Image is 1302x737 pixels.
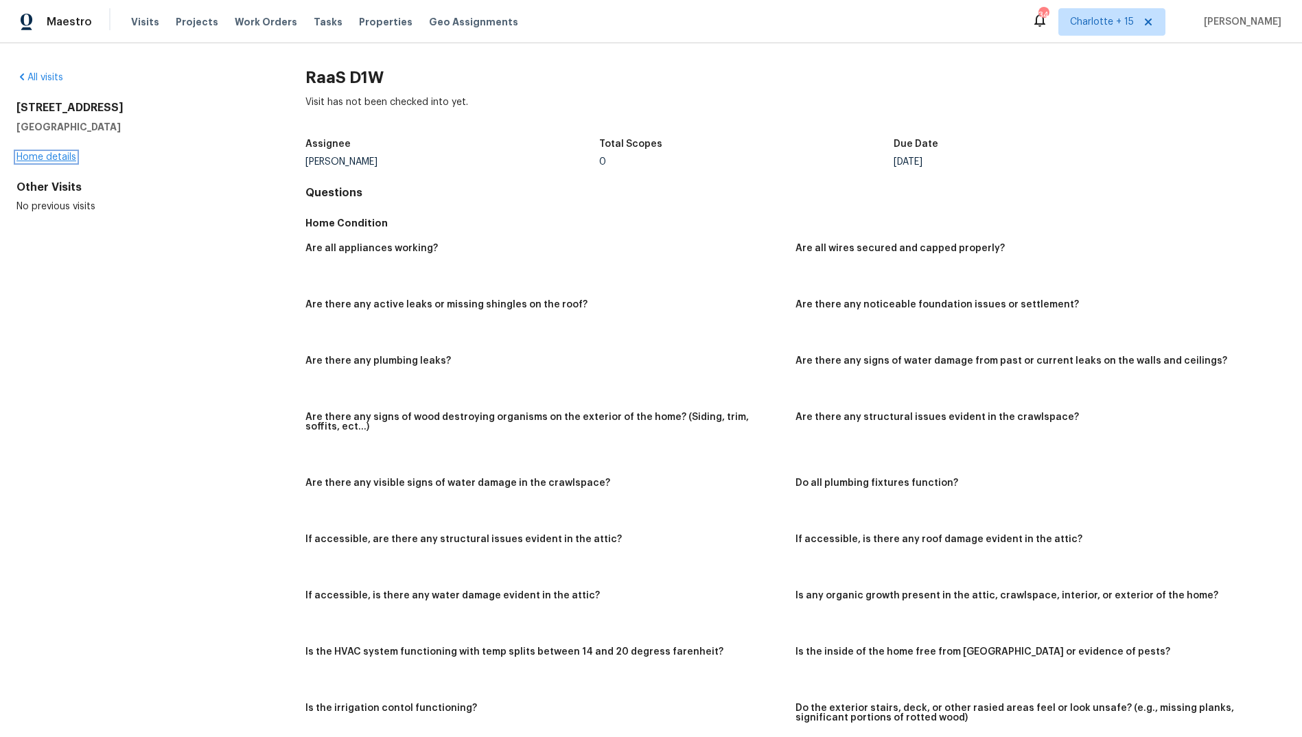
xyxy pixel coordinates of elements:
h5: Are there any plumbing leaks? [305,356,451,366]
div: Visit has not been checked into yet. [305,95,1286,131]
span: [PERSON_NAME] [1198,15,1281,29]
h5: Are there any signs of wood destroying organisms on the exterior of the home? (Siding, trim, soff... [305,412,784,432]
h5: Are there any visible signs of water damage in the crawlspace? [305,478,610,488]
h5: If accessible, are there any structural issues evident in the attic? [305,535,622,544]
h5: Due Date [894,139,938,149]
div: [PERSON_NAME] [305,157,599,167]
h5: Home Condition [305,216,1286,230]
span: Geo Assignments [429,15,518,29]
h5: Do all plumbing fixtures function? [795,478,958,488]
h4: Questions [305,186,1286,200]
h5: Are there any structural issues evident in the crawlspace? [795,412,1079,422]
h5: Do the exterior stairs, deck, or other rasied areas feel or look unsafe? (e.g., missing planks, s... [795,703,1275,723]
h5: Is any organic growth present in the attic, crawlspace, interior, or exterior of the home? [795,591,1218,600]
span: Maestro [47,15,92,29]
h2: RaaS D1W [305,71,1286,84]
h5: Is the irrigation contol functioning? [305,703,477,713]
span: Projects [176,15,218,29]
h5: Are all appliances working? [305,244,438,253]
div: [DATE] [894,157,1187,167]
h5: Is the inside of the home free from [GEOGRAPHIC_DATA] or evidence of pests? [795,647,1170,657]
span: No previous visits [16,202,95,211]
h5: If accessible, is there any roof damage evident in the attic? [795,535,1082,544]
h5: Are there any noticeable foundation issues or settlement? [795,300,1079,309]
h5: Assignee [305,139,351,149]
h5: [GEOGRAPHIC_DATA] [16,120,261,134]
div: 0 [599,157,893,167]
h5: If accessible, is there any water damage evident in the attic? [305,591,600,600]
div: Other Visits [16,180,261,194]
a: All visits [16,73,63,82]
h5: Are there any signs of water damage from past or current leaks on the walls and ceilings? [795,356,1227,366]
span: Properties [359,15,412,29]
h5: Is the HVAC system functioning with temp splits between 14 and 20 degress farenheit? [305,647,723,657]
h5: Are there any active leaks or missing shingles on the roof? [305,300,588,309]
span: Visits [131,15,159,29]
h5: Total Scopes [599,139,662,149]
span: Charlotte + 15 [1070,15,1134,29]
div: 348 [1038,8,1048,22]
h5: Are all wires secured and capped properly? [795,244,1005,253]
span: Tasks [314,17,342,27]
h2: [STREET_ADDRESS] [16,101,261,115]
span: Work Orders [235,15,297,29]
a: Home details [16,152,76,162]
